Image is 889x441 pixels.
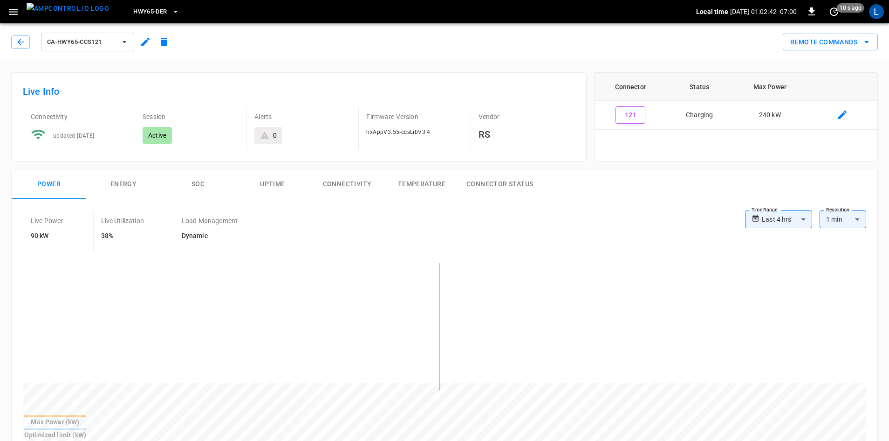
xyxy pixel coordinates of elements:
[161,169,235,199] button: SOC
[31,112,127,121] p: Connectivity
[182,216,238,225] p: Load Management
[133,7,167,17] span: HWY65-DER
[783,34,878,51] button: Remote Commands
[47,37,116,48] span: ca-hwy65-ccs121
[752,206,778,214] label: Time Range
[273,131,277,140] div: 0
[31,216,63,225] p: Live Power
[27,3,109,14] img: ampcontrol.io logo
[366,112,463,121] p: Firmware Version
[826,206,849,214] label: Resolution
[696,7,728,16] p: Local time
[837,3,864,13] span: 10 s ago
[23,84,575,99] h6: Live Info
[148,131,166,140] p: Active
[615,106,645,124] button: 121
[459,169,540,199] button: Connector Status
[479,127,575,142] h6: RS
[53,133,95,139] span: updated [DATE]
[762,210,812,228] div: Last 4 hrs
[869,4,884,19] div: profile-icon
[667,101,732,130] td: Charging
[667,73,732,101] th: Status
[143,112,239,121] p: Session
[820,210,866,228] div: 1 min
[827,4,841,19] button: set refresh interval
[310,169,384,199] button: Connectivity
[101,216,144,225] p: Live Utilization
[595,73,877,130] table: connector table
[783,34,878,51] div: remote commands options
[254,112,351,121] p: Alerts
[595,73,667,101] th: Connector
[479,112,575,121] p: Vendor
[235,169,310,199] button: Uptime
[732,101,807,130] td: 240 kW
[101,231,144,241] h6: 38%
[366,129,430,135] span: hxAppV3.55-ccsLibV3.4
[732,73,807,101] th: Max Power
[12,169,86,199] button: Power
[384,169,459,199] button: Temperature
[730,7,797,16] p: [DATE] 01:02:42 -07:00
[86,169,161,199] button: Energy
[41,33,134,51] button: ca-hwy65-ccs121
[182,231,238,241] h6: Dynamic
[130,3,183,21] button: HWY65-DER
[31,231,63,241] h6: 90 kW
